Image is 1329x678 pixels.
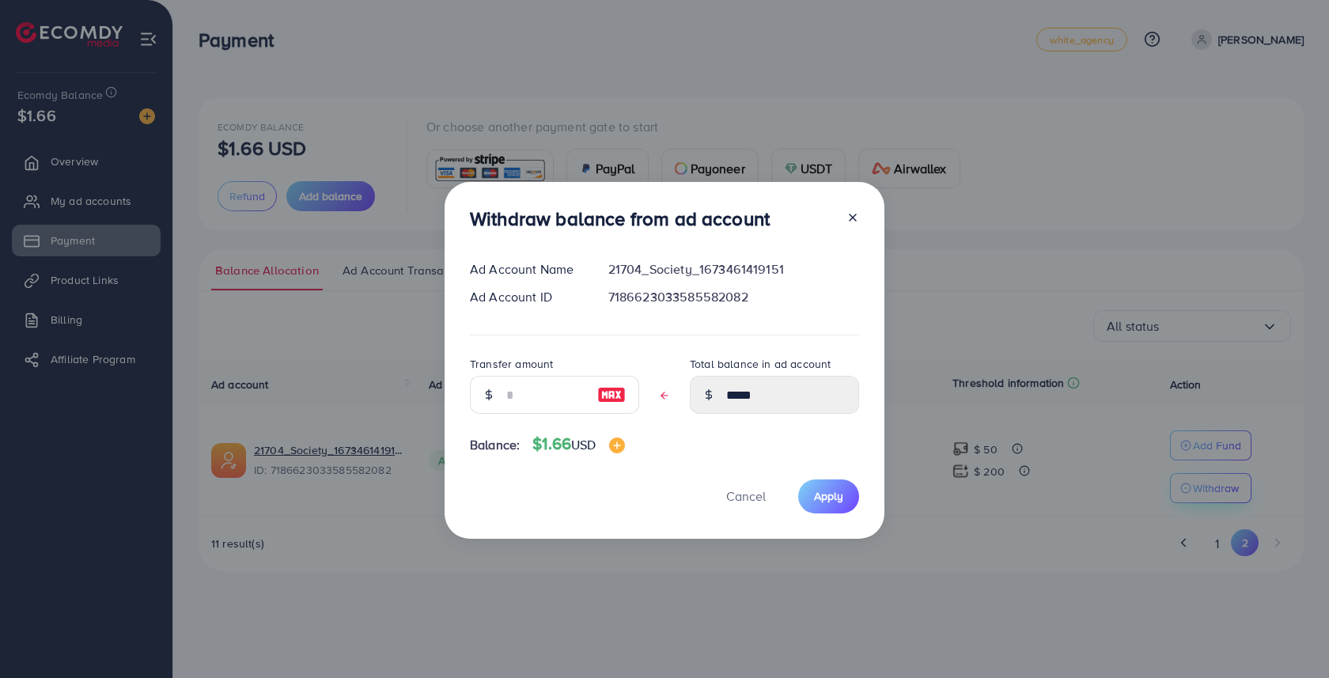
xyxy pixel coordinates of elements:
h3: Withdraw balance from ad account [470,207,770,230]
span: USD [571,436,596,453]
div: 7186623033585582082 [596,288,872,306]
iframe: Chat [1262,607,1317,666]
img: image [609,437,625,453]
div: 21704_Society_1673461419151 [596,260,872,278]
label: Transfer amount [470,356,553,372]
label: Total balance in ad account [690,356,831,372]
span: Cancel [726,487,766,505]
span: Balance: [470,436,520,454]
button: Apply [798,479,859,513]
img: image [597,385,626,404]
button: Cancel [706,479,786,513]
div: Ad Account ID [457,288,596,306]
span: Apply [814,488,843,504]
h4: $1.66 [532,434,624,454]
div: Ad Account Name [457,260,596,278]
